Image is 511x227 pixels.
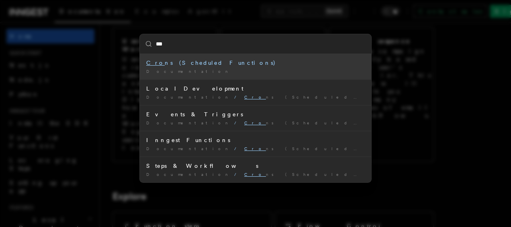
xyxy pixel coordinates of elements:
div: Steps & Workflows [146,162,365,170]
mark: Cro [244,146,266,151]
span: Documentation [146,172,231,177]
mark: Cro [244,95,266,99]
span: / [234,120,241,125]
span: Documentation [146,95,231,99]
span: / [234,146,241,151]
div: Inngest Functions [146,136,365,144]
mark: Cro [244,172,266,177]
span: / [234,95,241,99]
span: ns (Scheduled Functions) [244,95,426,99]
div: ns (Scheduled Functions) [146,59,365,67]
span: Documentation [146,146,231,151]
span: Documentation [146,69,231,74]
span: ns (Scheduled Functions) [244,146,426,151]
div: Local Development [146,85,365,93]
span: / [234,172,241,177]
mark: Cro [146,60,165,66]
span: ns (Scheduled Functions) [244,172,426,177]
span: ns (Scheduled Functions) [244,120,426,125]
span: Documentation [146,120,231,125]
mark: Cro [244,120,266,125]
div: Events & Triggers [146,110,365,118]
